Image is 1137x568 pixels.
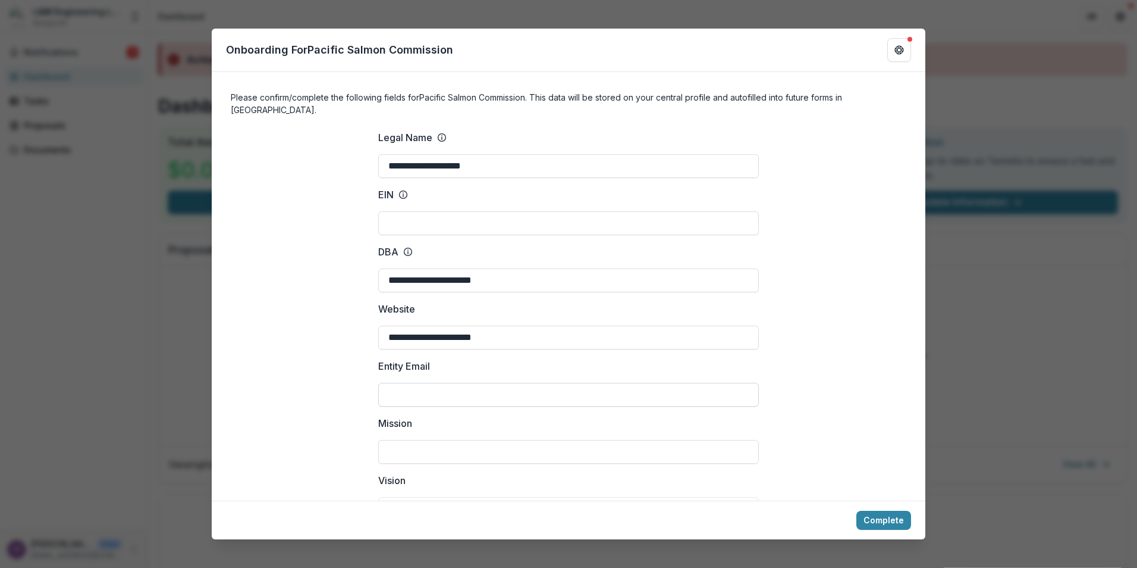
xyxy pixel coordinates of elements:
[378,188,394,202] p: EIN
[226,42,453,58] p: Onboarding For Pacific Salmon Commission
[856,511,911,530] button: Complete
[378,130,432,145] p: Legal Name
[378,245,398,259] p: DBA
[887,38,911,62] button: Get Help
[378,473,406,488] p: Vision
[378,416,412,430] p: Mission
[378,302,415,316] p: Website
[378,359,430,373] p: Entity Email
[231,91,906,116] h4: Please confirm/complete the following fields for Pacific Salmon Commission . This data will be st...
